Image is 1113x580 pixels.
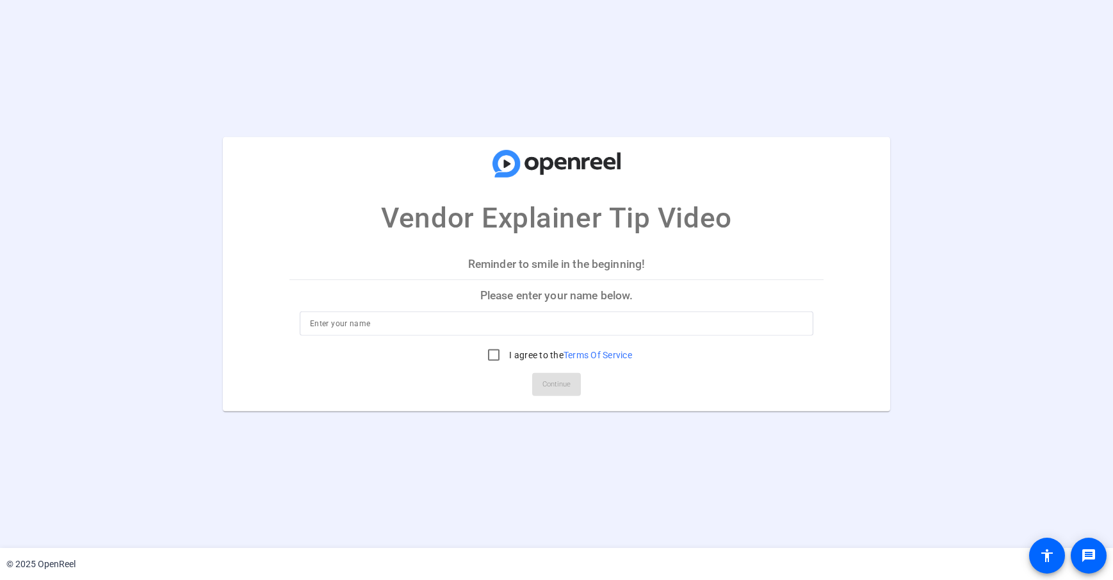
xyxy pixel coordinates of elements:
p: Vendor Explainer Tip Video [381,197,731,239]
div: © 2025 OpenReel [6,558,76,571]
p: Reminder to smile in the beginning! [289,249,824,279]
mat-icon: accessibility [1039,548,1055,563]
a: Terms Of Service [564,350,632,360]
mat-icon: message [1081,548,1096,563]
label: I agree to the [507,349,632,361]
p: Please enter your name below. [289,280,824,311]
input: Enter your name [310,316,803,331]
img: company-logo [492,149,621,178]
